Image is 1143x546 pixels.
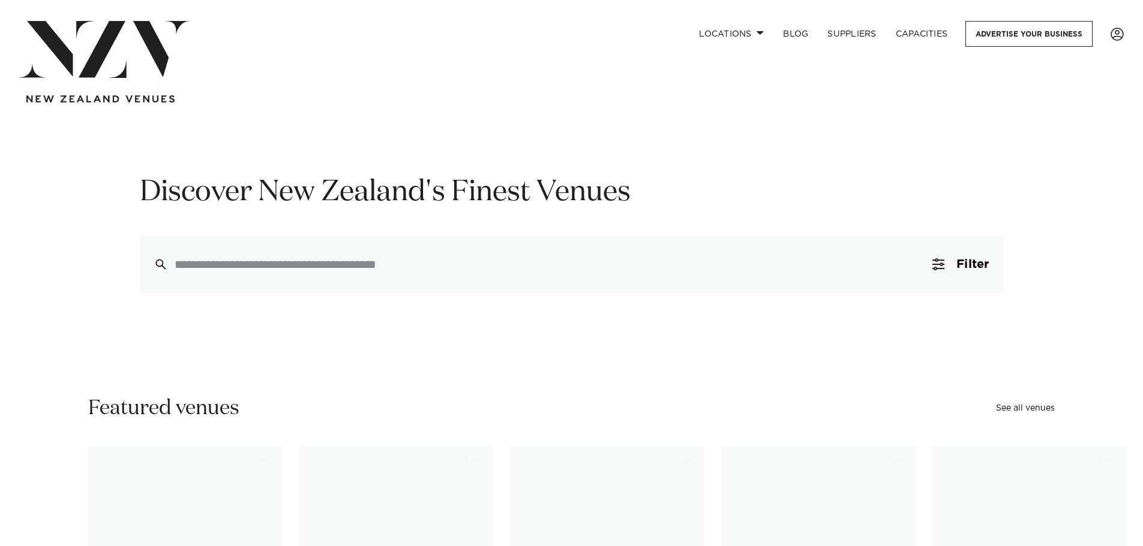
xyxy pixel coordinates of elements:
h1: Discover New Zealand's Finest Venues [140,174,1004,212]
h2: Featured venues [88,395,239,422]
a: See all venues [996,404,1055,412]
a: Capacities [886,21,958,47]
a: Advertise your business [965,21,1093,47]
a: Locations [689,21,773,47]
a: SUPPLIERS [818,21,886,47]
button: Filter [918,236,1003,293]
img: new-zealand-venues-text.png [26,95,175,103]
span: Filter [956,258,989,270]
img: nzv-logo.png [19,21,189,78]
a: BLOG [773,21,818,47]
